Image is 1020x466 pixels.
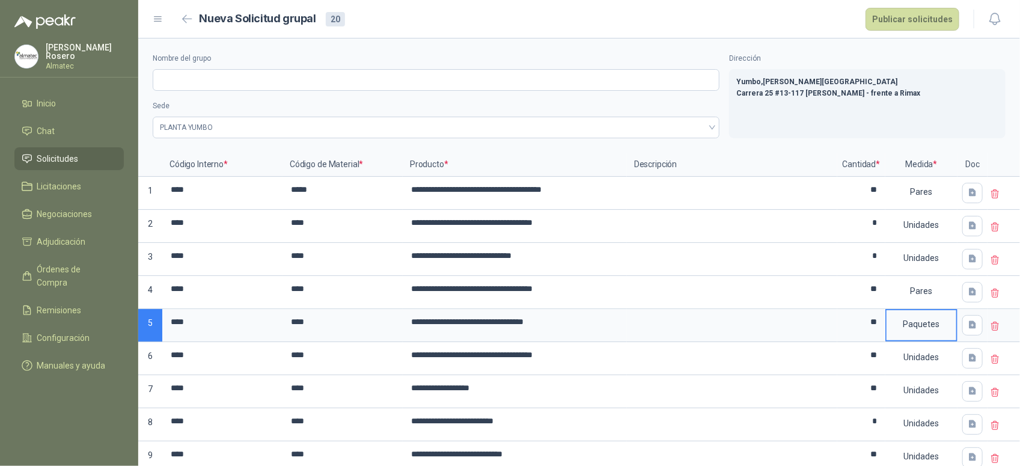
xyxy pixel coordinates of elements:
[37,304,82,317] span: Remisiones
[37,207,93,221] span: Negociaciones
[138,309,162,342] p: 5
[887,244,956,272] div: Unidades
[736,76,998,88] p: Yumbo , [PERSON_NAME][GEOGRAPHIC_DATA]
[866,8,959,31] button: Publicar solicitudes
[14,354,124,377] a: Manuales y ayuda
[14,203,124,225] a: Negociaciones
[887,211,956,239] div: Unidades
[138,210,162,243] p: 2
[200,10,316,28] h2: Nueva Solicitud grupal
[37,124,55,138] span: Chat
[14,299,124,322] a: Remisiones
[160,118,712,136] span: PLANTA YUMBO
[403,153,627,177] p: Producto
[37,331,90,345] span: Configuración
[153,53,719,64] label: Nombre del grupo
[138,243,162,276] p: 3
[887,178,956,206] div: Pares
[282,153,403,177] p: Código de Material
[14,327,124,349] a: Configuración
[14,92,124,115] a: Inicio
[885,153,957,177] p: Medida
[138,375,162,408] p: 7
[887,376,956,404] div: Unidades
[736,88,998,99] p: Carrera 25 #13-117 [PERSON_NAME] - frente a Rimax
[14,230,124,253] a: Adjudicación
[37,152,79,165] span: Solicitudes
[887,343,956,371] div: Unidades
[837,153,885,177] p: Cantidad
[729,53,1006,64] label: Dirección
[14,175,124,198] a: Licitaciones
[138,408,162,441] p: 8
[14,120,124,143] a: Chat
[138,177,162,210] p: 1
[14,258,124,294] a: Órdenes de Compra
[14,14,76,29] img: Logo peakr
[15,45,38,68] img: Company Logo
[46,63,124,70] p: Almatec
[162,153,282,177] p: Código Interno
[887,409,956,437] div: Unidades
[37,359,106,372] span: Manuales y ayuda
[138,276,162,309] p: 4
[887,310,956,338] div: Paquetes
[14,147,124,170] a: Solicitudes
[37,235,86,248] span: Adjudicación
[37,97,56,110] span: Inicio
[153,100,719,112] label: Sede
[627,153,837,177] p: Descripción
[887,277,956,305] div: Pares
[37,180,82,193] span: Licitaciones
[326,12,345,26] div: 20
[46,43,124,60] p: [PERSON_NAME] Rosero
[138,342,162,375] p: 6
[37,263,112,289] span: Órdenes de Compra
[957,153,988,177] p: Doc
